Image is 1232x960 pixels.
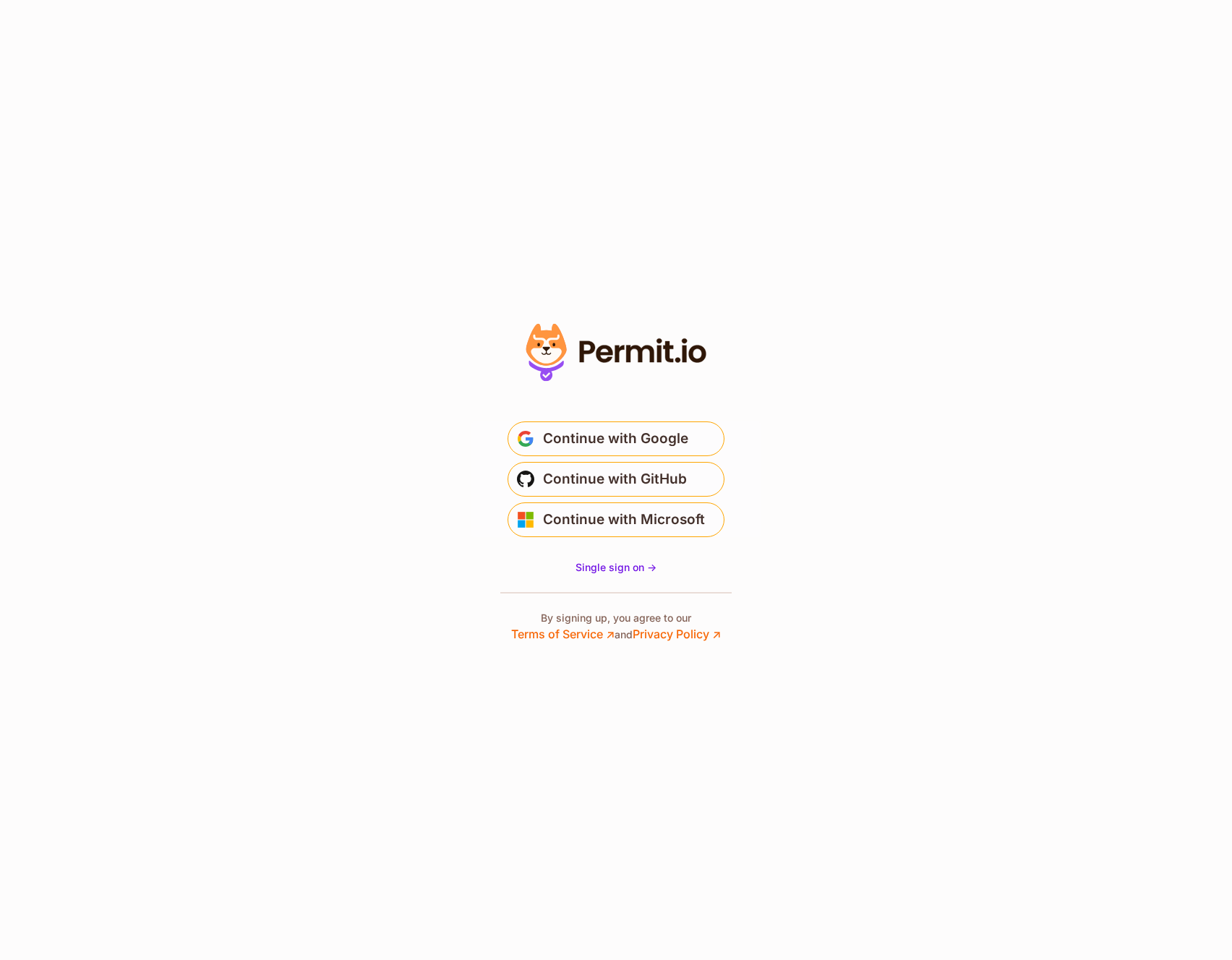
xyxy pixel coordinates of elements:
[543,468,687,491] span: Continue with GitHub
[511,611,721,643] p: By signing up, you agree to our and
[633,627,721,641] a: Privacy Policy ↗
[508,462,724,497] button: Continue with GitHub
[511,627,615,641] a: Terms of Service ↗
[576,560,656,575] a: Single sign on ->
[508,502,724,537] button: Continue with Microsoft
[576,561,656,573] span: Single sign on ->
[508,421,724,456] button: Continue with Google
[543,508,705,531] span: Continue with Microsoft
[543,427,688,450] span: Continue with Google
